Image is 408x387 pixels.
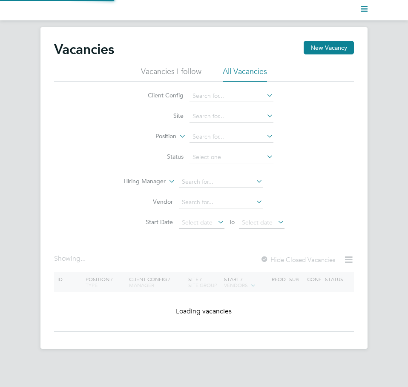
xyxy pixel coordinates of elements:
span: Select date [242,219,273,226]
li: Vacancies I follow [141,66,201,82]
label: Status [135,153,184,160]
label: Hiring Manager [117,177,166,186]
input: Select one [190,151,273,163]
label: Position [127,132,176,141]
input: Search for... [190,90,273,102]
label: Hide Closed Vacancies [260,256,335,264]
label: Vendor [124,198,173,205]
li: All Vacancies [223,66,267,82]
input: Search for... [190,111,273,122]
label: Start Date [124,218,173,226]
span: Select date [182,219,213,226]
span: To [226,216,237,228]
span: ... [80,254,86,263]
input: Search for... [190,131,273,143]
label: Site [135,112,184,120]
h2: Vacancies [54,41,114,58]
div: Showing [54,254,87,263]
label: Client Config [135,91,184,99]
button: New Vacancy [304,41,354,54]
input: Search for... [179,196,263,208]
input: Search for... [179,176,263,188]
